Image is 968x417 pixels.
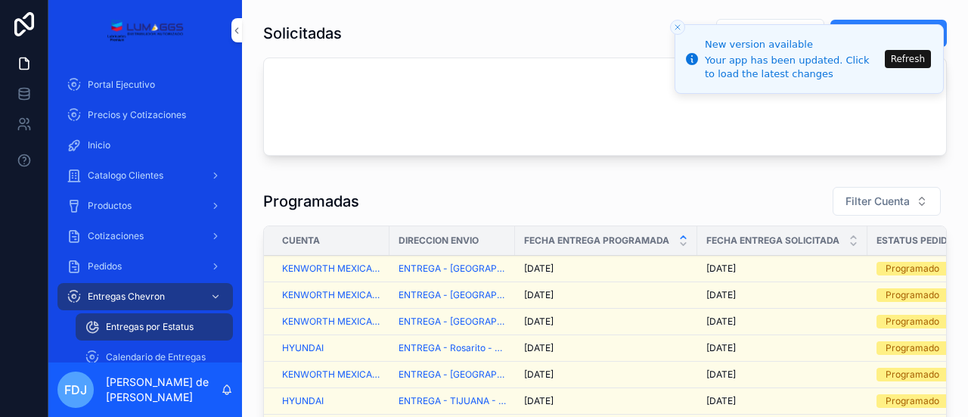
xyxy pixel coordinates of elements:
[524,316,688,328] a: [DATE]
[399,342,506,354] a: ENTREGA - Rosarito - HYUNDAI
[88,291,165,303] span: Entregas Chevron
[706,395,736,407] span: [DATE]
[524,235,669,247] span: Fecha Entrega Programada
[399,263,506,275] a: ENTREGA - [GEOGRAPHIC_DATA] - KENWORTH MEXICANA
[106,375,221,405] p: [PERSON_NAME] de [PERSON_NAME]
[706,395,858,407] a: [DATE]
[88,230,144,242] span: Cotizaciones
[705,54,880,81] div: Your app has been updated. Click to load the latest changes
[399,235,479,247] span: Direccion Envio
[524,342,554,354] span: [DATE]
[706,289,858,301] a: [DATE]
[524,342,688,354] a: [DATE]
[282,395,324,407] a: HYUNDAI
[282,316,380,328] a: KENWORTH MEXICANA
[706,316,858,328] a: [DATE]
[263,23,342,44] h1: Solicitadas
[57,253,233,280] a: Pedidos
[57,132,233,159] a: Inicio
[524,369,688,381] a: [DATE]
[57,283,233,310] a: Entregas Chevron
[886,288,939,302] div: Programado
[886,315,939,328] div: Programado
[885,50,931,68] button: Refresh
[282,395,380,407] a: HYUNDAI
[524,395,554,407] span: [DATE]
[106,351,206,363] span: Calendario de Entregas
[282,289,380,301] a: KENWORTH MEXICANA
[88,79,155,91] span: Portal Ejecutivo
[524,289,554,301] span: [DATE]
[706,369,858,381] a: [DATE]
[399,316,506,328] a: ENTREGA - [GEOGRAPHIC_DATA] - KENWORTH MEXICANA
[88,170,163,182] span: Catalogo Clientes
[886,341,939,355] div: Programado
[64,381,87,399] span: FdJ
[88,139,110,151] span: Inicio
[106,321,194,333] span: Entregas por Estatus
[524,369,554,381] span: [DATE]
[706,263,858,275] a: [DATE]
[399,289,506,301] a: ENTREGA - [GEOGRAPHIC_DATA] - KENWORTH MEXICANA
[57,223,233,250] a: Cotizaciones
[524,316,554,328] span: [DATE]
[670,20,685,35] button: Close toast
[886,368,939,381] div: Programado
[706,289,736,301] span: [DATE]
[706,316,736,328] span: [DATE]
[524,289,688,301] a: [DATE]
[263,191,359,212] h1: Programadas
[524,263,554,275] span: [DATE]
[76,313,233,341] a: Entregas por Estatus
[282,342,324,354] a: HYUNDAI
[833,187,941,216] button: Select Button
[88,260,122,272] span: Pedidos
[399,369,506,381] a: ENTREGA - [GEOGRAPHIC_DATA] - KENWORTH MEXICANA
[76,344,233,371] a: Calendario de Entregas
[57,162,233,189] a: Catalogo Clientes
[706,342,736,354] span: [DATE]
[706,235,839,247] span: Fecha Entrega Solicitada
[886,262,939,275] div: Programado
[282,369,380,381] a: KENWORTH MEXICANA
[282,235,320,247] span: Cuenta
[705,37,880,52] div: New version available
[48,61,242,363] div: scrollable content
[706,263,736,275] span: [DATE]
[88,109,186,121] span: Precios y Cotizaciones
[524,395,688,407] a: [DATE]
[706,369,736,381] span: [DATE]
[282,263,380,275] a: KENWORTH MEXICANA
[524,263,688,275] a: [DATE]
[845,194,910,209] span: Filter Cuenta
[57,192,233,219] a: Productos
[886,394,939,408] div: Programado
[57,71,233,98] a: Portal Ejecutivo
[399,395,506,407] a: ENTREGA - TIJUANA - HYUNDAI
[706,342,858,354] a: [DATE]
[57,101,233,129] a: Precios y Cotizaciones
[107,18,183,42] img: App logo
[88,200,132,212] span: Productos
